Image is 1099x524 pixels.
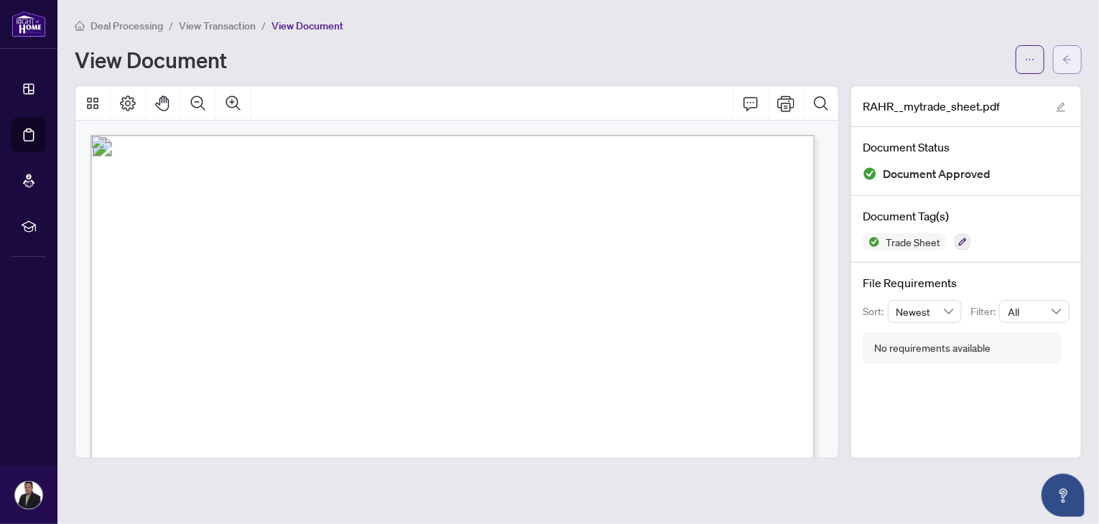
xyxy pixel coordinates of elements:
[1008,301,1061,322] span: All
[169,17,173,34] li: /
[863,274,1070,291] h4: File Requirements
[883,164,991,184] span: Document Approved
[1042,474,1085,517] button: Open asap
[880,237,946,247] span: Trade Sheet
[179,19,256,32] span: View Transaction
[261,17,266,34] li: /
[863,207,1070,225] h4: Document Tag(s)
[1062,55,1072,65] span: arrow-left
[91,19,163,32] span: Deal Processing
[896,301,954,322] span: Newest
[863,167,877,181] img: Document Status
[75,21,85,31] span: home
[1025,55,1035,65] span: ellipsis
[970,304,999,319] p: Filter:
[75,48,227,71] h1: View Document
[863,98,1000,115] span: RAHR__mytrade_sheet.pdf
[272,19,343,32] span: View Document
[15,482,42,509] img: Profile Icon
[863,139,1070,156] h4: Document Status
[863,304,888,319] p: Sort:
[863,233,880,251] img: Status Icon
[874,340,991,356] div: No requirements available
[11,11,46,37] img: logo
[1056,102,1066,112] span: edit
